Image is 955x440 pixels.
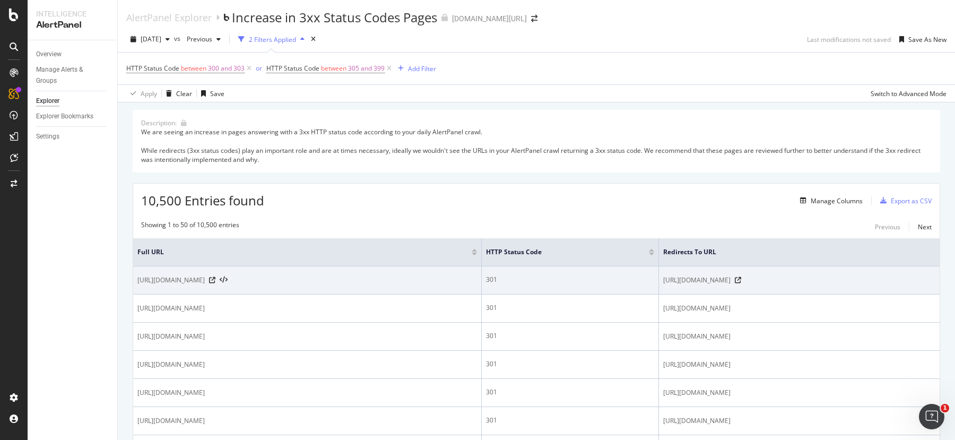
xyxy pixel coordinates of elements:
[181,64,206,73] span: between
[183,34,212,44] span: Previous
[876,192,932,209] button: Export as CSV
[36,131,110,142] a: Settings
[141,127,932,164] div: We are seeing an increase in pages answering with a 3xx HTTP status code according to your daily ...
[486,331,654,341] div: 301
[663,387,731,398] span: [URL][DOMAIN_NAME]
[141,192,264,209] span: 10,500 Entries found
[141,34,161,44] span: 2025 Sep. 30th
[486,416,654,425] div: 301
[210,89,224,98] div: Save
[36,96,59,107] div: Explorer
[174,34,183,43] span: vs
[249,35,296,44] div: 2 Filters Applied
[137,303,205,314] span: [URL][DOMAIN_NAME]
[232,8,437,27] div: Increase in 3xx Status Codes Pages
[137,416,205,426] span: [URL][DOMAIN_NAME]
[162,85,192,102] button: Clear
[183,31,225,48] button: Previous
[452,13,527,24] div: [DOMAIN_NAME][URL]
[918,220,932,233] button: Next
[256,64,262,73] div: or
[36,8,109,19] div: Intelligence
[796,194,863,207] button: Manage Columns
[663,275,731,286] span: [URL][DOMAIN_NAME]
[875,220,900,233] button: Previous
[176,89,192,98] div: Clear
[209,277,215,283] a: Visit Online Page
[36,111,93,122] div: Explorer Bookmarks
[208,61,245,76] span: 300 and 303
[875,222,900,231] div: Previous
[141,89,157,98] div: Apply
[394,62,436,75] button: Add Filter
[126,85,157,102] button: Apply
[266,64,319,73] span: HTTP Status Code
[735,277,741,283] a: Visit Online Page
[36,49,62,60] div: Overview
[36,111,110,122] a: Explorer Bookmarks
[141,220,239,233] div: Showing 1 to 50 of 10,500 entries
[137,247,456,257] span: Full URL
[908,35,947,44] div: Save As New
[871,89,947,98] div: Switch to Advanced Mode
[36,131,59,142] div: Settings
[895,31,947,48] button: Save As New
[486,359,654,369] div: 301
[137,275,205,286] span: [URL][DOMAIN_NAME]
[220,277,228,284] button: View HTML Source
[866,85,947,102] button: Switch to Advanced Mode
[137,387,205,398] span: [URL][DOMAIN_NAME]
[663,303,731,314] span: [URL][DOMAIN_NAME]
[811,196,863,205] div: Manage Columns
[531,15,537,22] div: arrow-right-arrow-left
[663,331,731,342] span: [URL][DOMAIN_NAME]
[941,404,949,412] span: 1
[126,12,212,23] a: AlertPanel Explorer
[486,303,654,313] div: 301
[309,34,318,45] div: times
[891,196,932,205] div: Export as CSV
[137,331,205,342] span: [URL][DOMAIN_NAME]
[141,118,177,127] div: Description:
[36,19,109,31] div: AlertPanel
[234,31,309,48] button: 2 Filters Applied
[486,387,654,397] div: 301
[126,64,179,73] span: HTTP Status Code
[663,359,731,370] span: [URL][DOMAIN_NAME]
[486,247,633,257] span: HTTP Status Code
[486,275,654,284] div: 301
[807,35,891,44] div: Last modifications not saved
[919,404,944,429] iframe: Intercom live chat
[126,31,174,48] button: [DATE]
[408,64,436,73] div: Add Filter
[918,222,932,231] div: Next
[321,64,346,73] span: between
[36,96,110,107] a: Explorer
[663,247,919,257] span: Redirects to URL
[256,63,262,73] button: or
[137,359,205,370] span: [URL][DOMAIN_NAME]
[348,61,385,76] span: 305 and 399
[36,64,110,87] a: Manage Alerts & Groups
[663,416,731,426] span: [URL][DOMAIN_NAME]
[197,85,224,102] button: Save
[36,49,110,60] a: Overview
[36,64,100,87] div: Manage Alerts & Groups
